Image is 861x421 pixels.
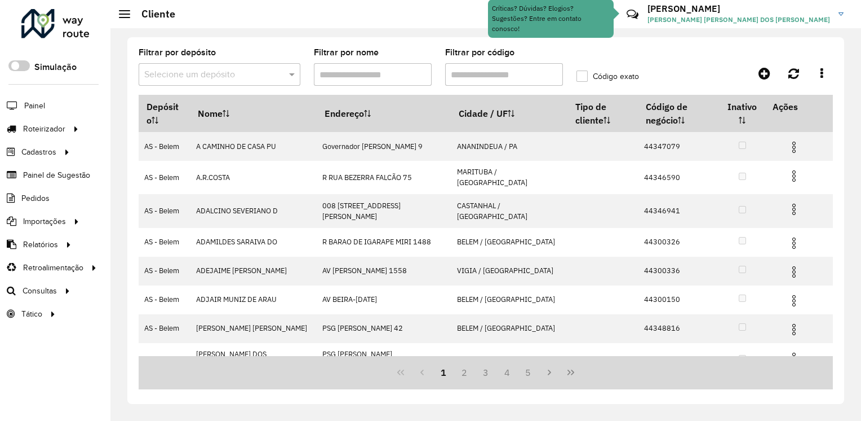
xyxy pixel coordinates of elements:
[317,194,451,227] td: 008 [STREET_ADDRESS][PERSON_NAME]
[638,228,720,257] td: 44300326
[23,239,58,251] span: Relatórios
[620,2,645,27] a: Contato Rápido
[576,71,639,82] label: Código exato
[445,46,514,59] label: Filtrar por código
[317,286,451,314] td: AV BEIRA-[DATE]
[139,286,190,314] td: AS - Belem
[190,286,317,314] td: ADJAIR MUNIZ DE ARAU
[23,123,65,135] span: Roteirizador
[24,100,45,112] span: Painel
[139,95,190,132] th: Depósito
[139,161,190,194] td: AS - Belem
[518,362,539,383] button: 5
[139,132,190,161] td: AS - Belem
[720,95,765,132] th: Inativo
[21,192,50,204] span: Pedidos
[454,362,475,383] button: 2
[539,362,560,383] button: Next Page
[21,308,42,320] span: Tático
[317,343,451,376] td: PSG [PERSON_NAME] [PERSON_NAME] 80
[638,343,720,376] td: 44346572
[190,132,317,161] td: A CAMINHO DE CASA PU
[451,343,567,376] td: BELEM / [GEOGRAPHIC_DATA]
[451,95,567,132] th: Cidade / UF
[317,314,451,343] td: PSG [PERSON_NAME] 42
[139,257,190,286] td: AS - Belem
[139,343,190,376] td: AS - Belem
[451,257,567,286] td: VIGIA / [GEOGRAPHIC_DATA]
[475,362,496,383] button: 3
[190,228,317,257] td: ADAMILDES SARAIVA DO
[23,169,90,181] span: Painel de Sugestão
[560,362,582,383] button: Last Page
[139,314,190,343] td: AS - Belem
[190,161,317,194] td: A.R.COSTA
[496,362,518,383] button: 4
[638,314,720,343] td: 44348816
[317,257,451,286] td: AV [PERSON_NAME] 1558
[23,285,57,297] span: Consultas
[765,95,832,119] th: Ações
[638,194,720,227] td: 44346941
[317,228,451,257] td: R BARAO DE IGARAPE MIRI 1488
[23,262,83,274] span: Retroalimentação
[190,95,317,132] th: Nome
[451,132,567,161] td: ANANINDEUA / PA
[647,15,830,25] span: [PERSON_NAME] [PERSON_NAME] DOS [PERSON_NAME]
[139,46,216,59] label: Filtrar por depósito
[317,161,451,194] td: R RUA BEZERRA FALCÃO 75
[451,161,567,194] td: MARITUBA / [GEOGRAPHIC_DATA]
[638,95,720,132] th: Código de negócio
[451,286,567,314] td: BELEM / [GEOGRAPHIC_DATA]
[638,161,720,194] td: 44346590
[451,228,567,257] td: BELEM / [GEOGRAPHIC_DATA]
[317,95,451,132] th: Endereço
[34,60,77,74] label: Simulação
[21,146,56,158] span: Cadastros
[451,314,567,343] td: BELEM / [GEOGRAPHIC_DATA]
[190,314,317,343] td: [PERSON_NAME] [PERSON_NAME]
[190,343,317,376] td: [PERSON_NAME] DOS [PERSON_NAME] TEIX
[647,3,830,14] h3: [PERSON_NAME]
[451,194,567,227] td: CASTANHAL / [GEOGRAPHIC_DATA]
[638,286,720,314] td: 44300150
[314,46,379,59] label: Filtrar por nome
[317,132,451,161] td: Governador [PERSON_NAME] 9
[23,216,66,227] span: Importações
[190,257,317,286] td: ADEJAIME [PERSON_NAME]
[139,194,190,227] td: AS - Belem
[433,362,454,383] button: 1
[139,228,190,257] td: AS - Belem
[190,194,317,227] td: ADALCINO SEVERIANO D
[568,95,638,132] th: Tipo de cliente
[638,132,720,161] td: 44347079
[638,257,720,286] td: 44300336
[130,8,175,20] h2: Cliente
